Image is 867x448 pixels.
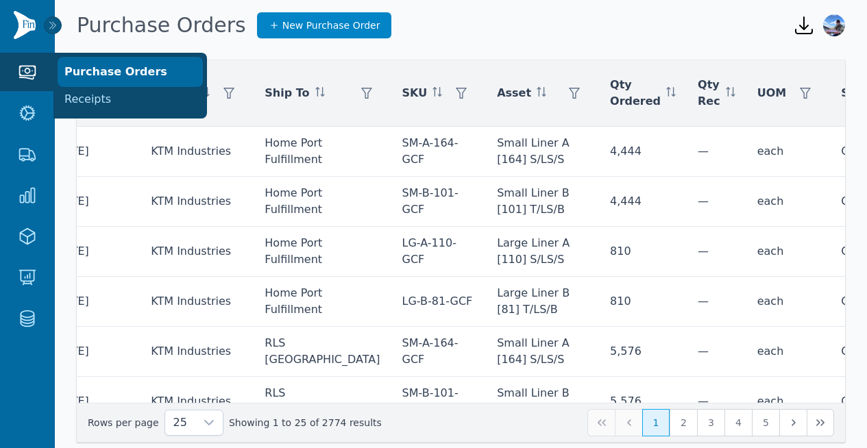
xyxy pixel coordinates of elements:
[391,327,487,377] td: SM-A-164-GCF
[687,277,746,327] td: —
[265,85,309,101] span: Ship To
[697,409,724,436] button: Page 3
[687,327,746,377] td: —
[642,409,670,436] button: Page 1
[41,177,141,227] td: [DATE]
[41,327,141,377] td: [DATE]
[599,127,687,177] td: 4,444
[599,227,687,277] td: 810
[698,77,720,110] span: Qty Rec
[254,277,391,327] td: Home Port Fulfillment
[140,127,254,177] td: KTM Industries
[391,227,487,277] td: LG-A-110-GCF
[254,227,391,277] td: Home Port Fulfillment
[391,127,487,177] td: SM-A-164-GCF
[41,377,141,427] td: [DATE]
[687,227,746,277] td: —
[807,409,834,436] button: Last Page
[140,327,254,377] td: KTM Industries
[486,277,599,327] td: Large Liner B [81] T/LS/B
[77,13,246,38] h1: Purchase Orders
[497,85,531,101] span: Asset
[14,11,36,39] img: Finventory
[391,277,487,327] td: LG-B-81-GCF
[41,127,141,177] td: [DATE]
[257,12,392,38] a: New Purchase Order
[599,377,687,427] td: 5,576
[41,227,141,277] td: [DATE]
[610,77,661,110] span: Qty Ordered
[402,85,428,101] span: SKU
[687,127,746,177] td: —
[746,277,831,327] td: each
[486,377,599,427] td: Small Liner B [101] T/LS/B
[757,85,787,101] span: UOM
[752,409,779,436] button: Page 5
[670,409,697,436] button: Page 2
[391,377,487,427] td: SM-B-101-GCF
[59,58,202,86] a: Purchase Orders
[486,327,599,377] td: Small Liner A [164] S/LS/S
[140,177,254,227] td: KTM Industries
[41,277,141,327] td: [DATE]
[599,327,687,377] td: 5,576
[59,86,202,113] a: Receipts
[391,177,487,227] td: SM-B-101-GCF
[746,227,831,277] td: each
[254,127,391,177] td: Home Port Fulfillment
[599,177,687,227] td: 4,444
[486,177,599,227] td: Small Liner B [101] T/LS/B
[254,177,391,227] td: Home Port Fulfillment
[140,227,254,277] td: KTM Industries
[823,14,845,36] img: Garrett McMullen
[282,18,380,32] span: New Purchase Order
[746,327,831,377] td: each
[165,410,195,435] span: Rows per page
[254,327,391,377] td: RLS [GEOGRAPHIC_DATA]
[746,127,831,177] td: each
[779,409,807,436] button: Next Page
[746,377,831,427] td: each
[746,177,831,227] td: each
[599,277,687,327] td: 810
[724,409,752,436] button: Page 4
[687,377,746,427] td: —
[486,227,599,277] td: Large Liner A [110] S/LS/S
[140,377,254,427] td: KTM Industries
[229,416,382,430] span: Showing 1 to 25 of 2774 results
[687,177,746,227] td: —
[486,127,599,177] td: Small Liner A [164] S/LS/S
[140,277,254,327] td: KTM Industries
[254,377,391,427] td: RLS [GEOGRAPHIC_DATA]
